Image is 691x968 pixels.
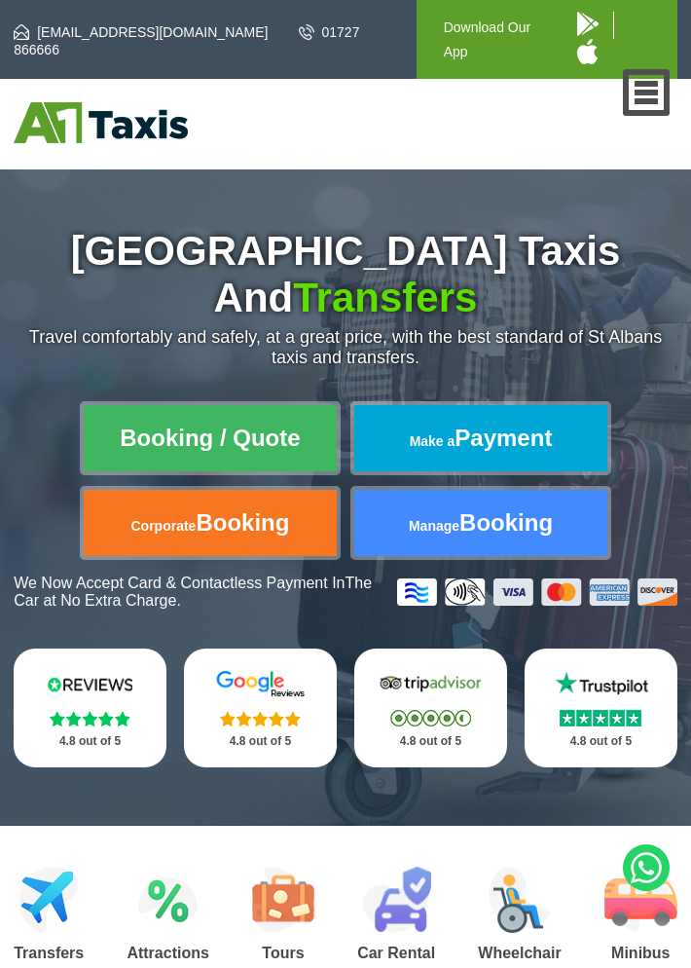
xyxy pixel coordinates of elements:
span: Corporate [130,518,196,534]
a: Make aPayment [354,405,606,471]
h3: Minibus [604,946,677,961]
a: Trustpilot Stars 4.8 out of 5 [525,649,677,767]
img: Reviews.io [35,670,145,697]
img: Credit And Debit Cards [397,578,677,606]
span: The Car at No Extra Charge. [14,575,372,609]
p: Download Our App [444,16,553,64]
a: ManageBooking [354,490,606,556]
img: Google [205,670,315,697]
img: Stars [560,710,641,726]
span: Make a [410,433,455,449]
span: Transfers [293,275,477,320]
img: Trustpilot [546,670,656,697]
a: CorporateBooking [84,490,336,556]
img: Airport Transfers [19,867,79,933]
a: [EMAIL_ADDRESS][DOMAIN_NAME] [14,22,268,42]
h1: [GEOGRAPHIC_DATA] Taxis And [14,228,677,321]
p: 4.8 out of 5 [35,729,145,754]
span: Manage [409,518,459,534]
img: Car Rental [362,867,431,933]
h3: Wheelchair [478,946,561,961]
img: Stars [390,710,471,726]
h3: Attractions [127,946,208,961]
img: Tripadvisor [376,670,486,697]
img: Stars [50,711,130,726]
h3: Car Rental [357,946,435,961]
img: Stars [220,711,301,726]
a: Reviews.io Stars 4.8 out of 5 [14,649,166,766]
p: 4.8 out of 5 [205,729,315,754]
img: A1 Taxis St Albans LTD [14,102,188,143]
img: Attractions [138,867,198,933]
p: Travel comfortably and safely, at a great price, with the best standard of St Albans taxis and tr... [14,327,677,368]
img: Minibus [604,867,677,933]
img: Tours [252,867,314,933]
img: Wheelchair [489,867,551,933]
a: Tripadvisor Stars 4.8 out of 5 [354,649,507,767]
h3: Transfers [14,946,84,961]
p: 4.8 out of 5 [546,729,656,754]
img: A1 Taxis iPhone App [577,39,598,64]
p: 4.8 out of 5 [376,729,486,754]
a: Google Stars 4.8 out of 5 [184,649,337,766]
a: Nav [623,69,671,116]
a: 01727 866666 [14,22,359,59]
img: A1 Taxis Android App [577,12,599,36]
p: We Now Accept Card & Contactless Payment In [14,575,382,610]
h3: Tours [252,946,314,961]
a: Booking / Quote [84,405,336,471]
